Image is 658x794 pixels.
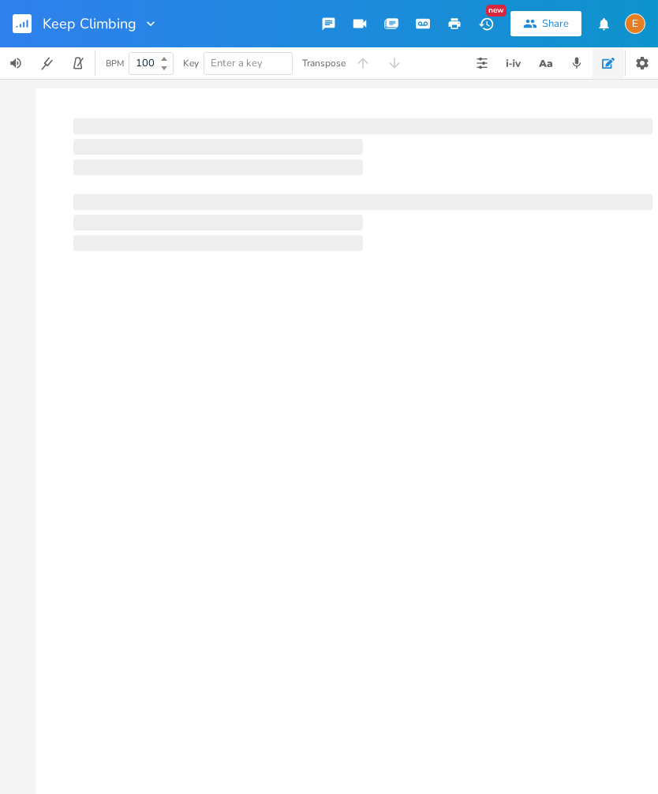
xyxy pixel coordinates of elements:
[510,11,581,36] button: Share
[302,58,346,68] div: Transpose
[106,59,124,68] div: BPM
[486,5,507,17] div: New
[470,9,502,38] button: New
[43,17,136,31] span: Keep Climbing
[625,13,645,34] div: Erin Nicolle
[625,6,645,42] button: E
[211,56,263,70] span: Enter a key
[542,17,569,31] div: Share
[183,58,199,68] div: Key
